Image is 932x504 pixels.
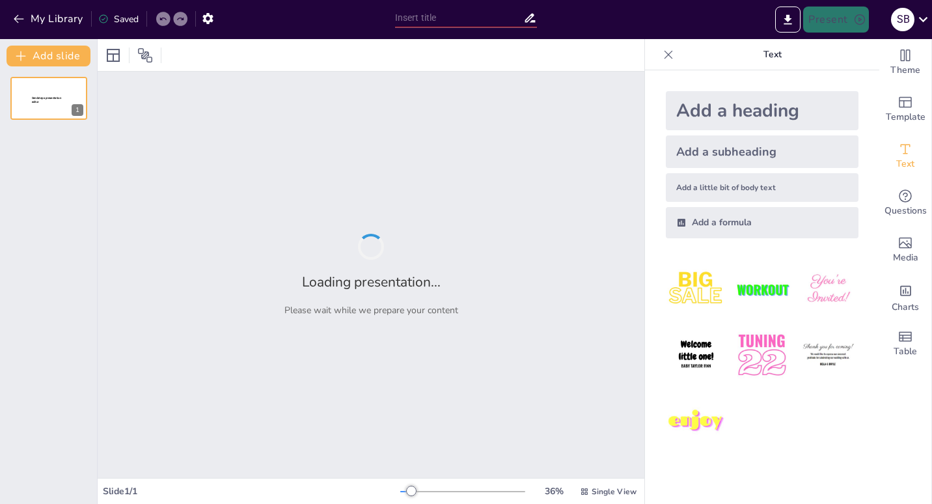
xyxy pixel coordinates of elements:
button: s b [891,7,914,33]
img: 5.jpeg [732,325,792,385]
div: Saved [98,13,139,25]
div: Add a subheading [666,135,858,168]
div: Add charts and graphs [879,273,931,320]
p: Text [679,39,866,70]
div: Add images, graphics, shapes or video [879,227,931,273]
h2: Loading presentation... [302,273,441,291]
span: Questions [884,204,927,218]
div: Add text boxes [879,133,931,180]
div: Add a heading [666,91,858,130]
span: Charts [892,300,919,315]
span: Position [137,48,153,63]
div: Get real-time input from your audience [879,180,931,227]
div: Add a table [879,320,931,367]
div: Layout [103,45,124,66]
button: My Library [10,8,89,29]
span: Single View [592,486,637,497]
img: 2.jpeg [732,259,792,320]
div: Add ready made slides [879,86,931,133]
div: 1 [10,77,87,120]
div: Slide 1 / 1 [103,485,400,497]
div: 1 [72,104,83,116]
div: Add a little bit of body text [666,173,858,202]
div: 36 % [538,485,569,497]
span: Theme [890,63,920,77]
span: Media [893,251,918,265]
div: s b [891,8,914,31]
img: 1.jpeg [666,259,726,320]
img: 4.jpeg [666,325,726,385]
img: 3.jpeg [798,259,858,320]
img: 7.jpeg [666,391,726,452]
span: Template [886,110,925,124]
span: Sendsteps presentation editor [32,96,61,104]
div: Change the overall theme [879,39,931,86]
span: Table [894,344,917,359]
span: Text [896,157,914,171]
button: Present [803,7,868,33]
p: Please wait while we prepare your content [284,304,458,316]
button: Add slide [7,46,90,66]
input: Insert title [395,8,524,27]
img: 6.jpeg [798,325,858,385]
button: Export to PowerPoint [775,7,801,33]
div: Add a formula [666,207,858,238]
